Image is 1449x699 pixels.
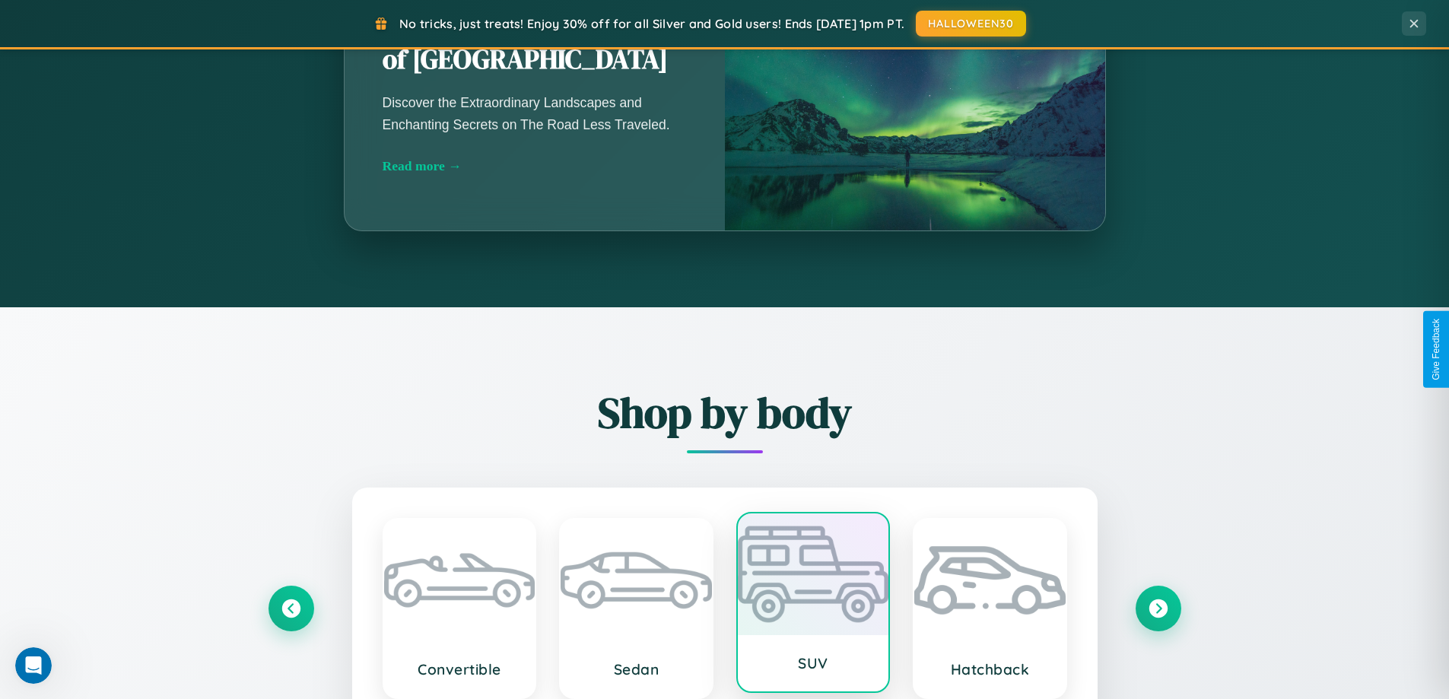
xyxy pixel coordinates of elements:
h3: Convertible [399,660,520,678]
iframe: Intercom live chat [15,647,52,684]
button: HALLOWEEN30 [916,11,1026,37]
h3: SUV [753,654,874,672]
span: No tricks, just treats! Enjoy 30% off for all Silver and Gold users! Ends [DATE] 1pm PT. [399,16,904,31]
h2: Unearthing the Mystique of [GEOGRAPHIC_DATA] [383,8,687,78]
h3: Hatchback [929,660,1050,678]
h2: Shop by body [269,383,1181,442]
div: Give Feedback [1431,319,1441,380]
p: Discover the Extraordinary Landscapes and Enchanting Secrets on The Road Less Traveled. [383,92,687,135]
h3: Sedan [576,660,697,678]
div: Read more → [383,158,687,174]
